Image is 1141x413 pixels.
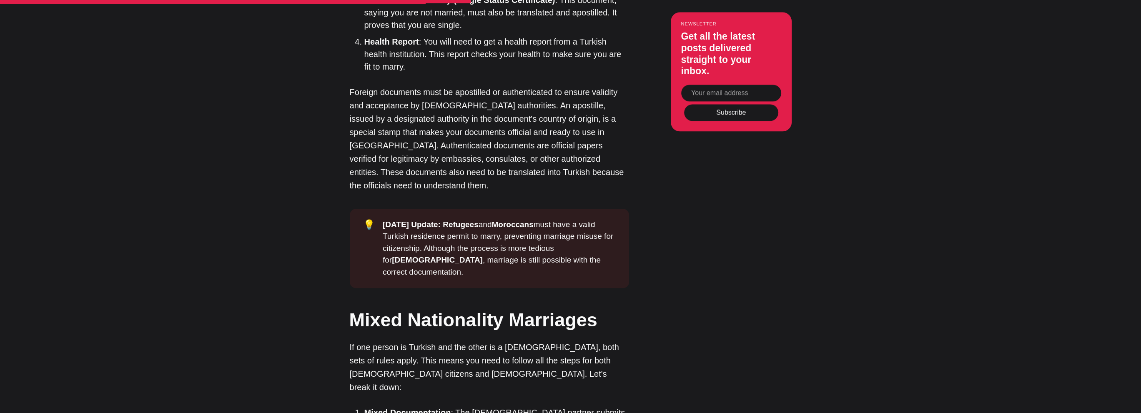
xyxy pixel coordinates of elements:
button: Subscribe [684,105,778,121]
strong: [DEMOGRAPHIC_DATA] [392,255,483,264]
p: Foreign documents must be apostilled or authenticated to ensure validity and acceptance by [DEMOG... [350,85,629,192]
input: Your email address [681,85,781,101]
div: 💡 [363,219,383,278]
h2: Mixed Nationality Marriages [349,307,629,333]
p: If one person is Turkish and the other is a [DEMOGRAPHIC_DATA], both sets of rules apply. This me... [350,340,629,394]
li: : You will need to get a health report from a Turkish health institution. This report checks your... [364,35,629,73]
strong: [DATE] Update: [383,220,441,229]
strong: Refugees [443,220,479,229]
strong: Moroccans [492,220,533,229]
h3: Get all the latest posts delivered straight to your inbox. [681,31,781,77]
small: Newsletter [681,22,781,27]
strong: Health Report [364,37,419,46]
div: and must have a valid Turkish residence permit to marry, preventing marriage misuse for citizensh... [383,219,616,278]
